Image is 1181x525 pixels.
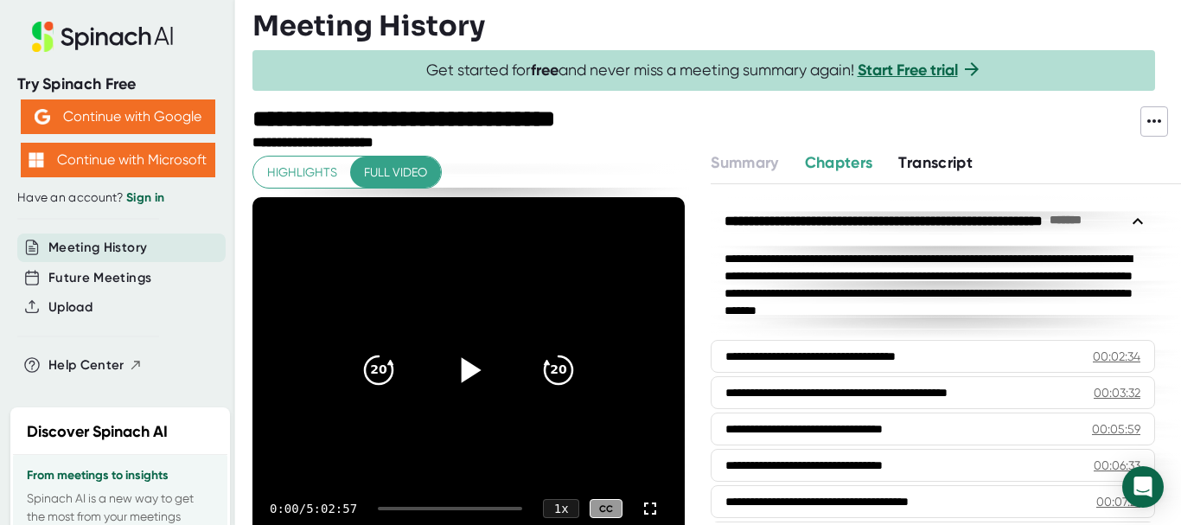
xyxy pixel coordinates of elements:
div: 00:02:34 [1093,348,1140,365]
span: Highlights [267,162,337,183]
a: Sign in [126,190,164,205]
div: 1 x [543,499,579,518]
button: Meeting History [48,238,147,258]
div: Have an account? [17,190,218,206]
button: Full video [350,157,441,189]
button: Continue with Google [21,99,215,134]
span: Help Center [48,355,124,375]
div: Try Spinach Free [17,74,218,94]
h2: Discover Spinach AI [27,420,168,444]
button: Highlights [253,157,351,189]
span: Full video [364,162,427,183]
a: Start Free trial [858,61,958,80]
span: Transcript [898,153,973,172]
button: Help Center [48,355,143,375]
img: Aehbyd4JwY73AAAAAElFTkSuQmCC [35,109,50,125]
button: Chapters [805,151,873,175]
div: Open Intercom Messenger [1122,466,1164,508]
h3: Meeting History [252,10,485,42]
div: CC [590,499,622,519]
button: Summary [711,151,778,175]
div: 00:03:32 [1094,384,1140,401]
span: Chapters [805,153,873,172]
span: Summary [711,153,778,172]
button: Transcript [898,151,973,175]
div: 00:05:59 [1092,420,1140,438]
div: 00:07:21 [1096,493,1140,510]
b: free [531,61,559,80]
div: 00:06:33 [1094,457,1140,474]
button: Upload [48,298,93,317]
button: Continue with Microsoft [21,143,215,177]
h3: From meetings to insights [27,469,214,483]
span: Get started for and never miss a meeting summary again! [426,61,982,80]
button: Future Meetings [48,268,151,288]
div: 0:00 / 5:02:57 [270,502,357,515]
